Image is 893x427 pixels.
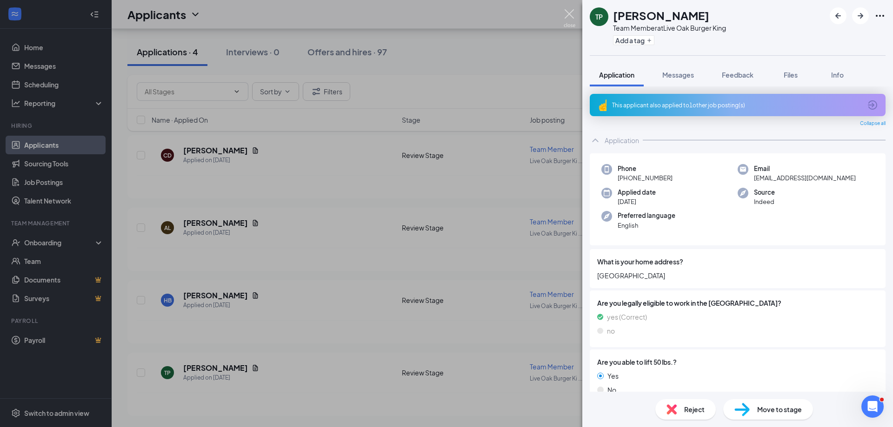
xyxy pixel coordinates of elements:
svg: Plus [646,38,652,43]
button: ArrowLeftNew [830,7,846,24]
span: yes (Correct) [607,312,647,322]
span: What is your home address? [597,256,683,267]
span: Move to stage [757,404,802,414]
div: This applicant also applied to 1 other job posting(s) [612,101,861,109]
span: no [607,326,615,336]
svg: ArrowRight [855,10,866,21]
span: [DATE] [618,197,656,206]
div: TP [595,12,603,21]
span: Collapse all [860,120,886,127]
span: No [607,385,616,395]
svg: ArrowLeftNew [833,10,844,21]
span: Are you legally eligible to work in the [GEOGRAPHIC_DATA]? [597,298,878,308]
span: [PHONE_NUMBER] [618,173,673,183]
button: ArrowRight [852,7,869,24]
span: Messages [662,71,694,79]
svg: Ellipses [874,10,886,21]
span: Email [754,164,856,173]
span: Applied date [618,188,656,197]
div: Application [605,136,639,145]
span: Phone [618,164,673,173]
svg: ArrowCircle [867,99,878,111]
span: Yes [607,371,619,381]
span: Source [754,188,775,197]
span: English [618,221,675,230]
span: Files [784,71,798,79]
span: Are you able to lift 50 lbs.? [597,357,677,367]
span: Application [599,71,634,79]
span: [GEOGRAPHIC_DATA] [597,270,878,281]
span: Preferred language [618,211,675,220]
button: PlusAdd a tag [613,35,654,45]
iframe: Intercom live chat [861,395,884,418]
span: Reject [684,404,705,414]
span: Feedback [722,71,753,79]
div: Team Member at Live Oak Burger King [613,23,726,33]
span: [EMAIL_ADDRESS][DOMAIN_NAME] [754,173,856,183]
h1: [PERSON_NAME] [613,7,709,23]
span: Info [831,71,844,79]
svg: ChevronUp [590,135,601,146]
span: Indeed [754,197,775,206]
